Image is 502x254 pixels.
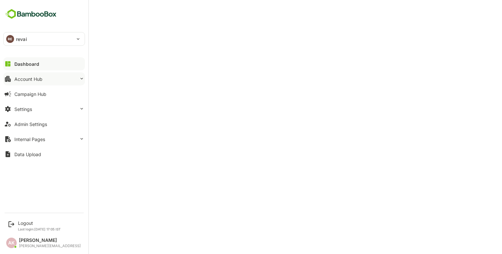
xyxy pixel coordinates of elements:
button: Account Hub [3,72,85,85]
button: Settings [3,102,85,116]
p: Last login: [DATE] 17:05 IST [18,227,61,231]
button: Dashboard [3,57,85,70]
p: revai [16,36,27,43]
div: [PERSON_NAME] [19,238,81,243]
div: [PERSON_NAME][EMAIL_ADDRESS] [19,244,81,248]
div: Dashboard [14,61,39,67]
div: AK [6,238,17,248]
button: Internal Pages [3,133,85,146]
div: Internal Pages [14,136,45,142]
div: Settings [14,106,32,112]
div: Account Hub [14,76,42,82]
div: Campaign Hub [14,91,46,97]
div: RErevai [4,32,85,45]
div: RE [6,35,14,43]
img: BambooboxFullLogoMark.5f36c76dfaba33ec1ec1367b70bb1252.svg [3,8,59,20]
div: Admin Settings [14,121,47,127]
div: Logout [18,220,61,226]
div: Data Upload [14,152,41,157]
button: Admin Settings [3,118,85,131]
button: Campaign Hub [3,87,85,100]
button: Data Upload [3,148,85,161]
